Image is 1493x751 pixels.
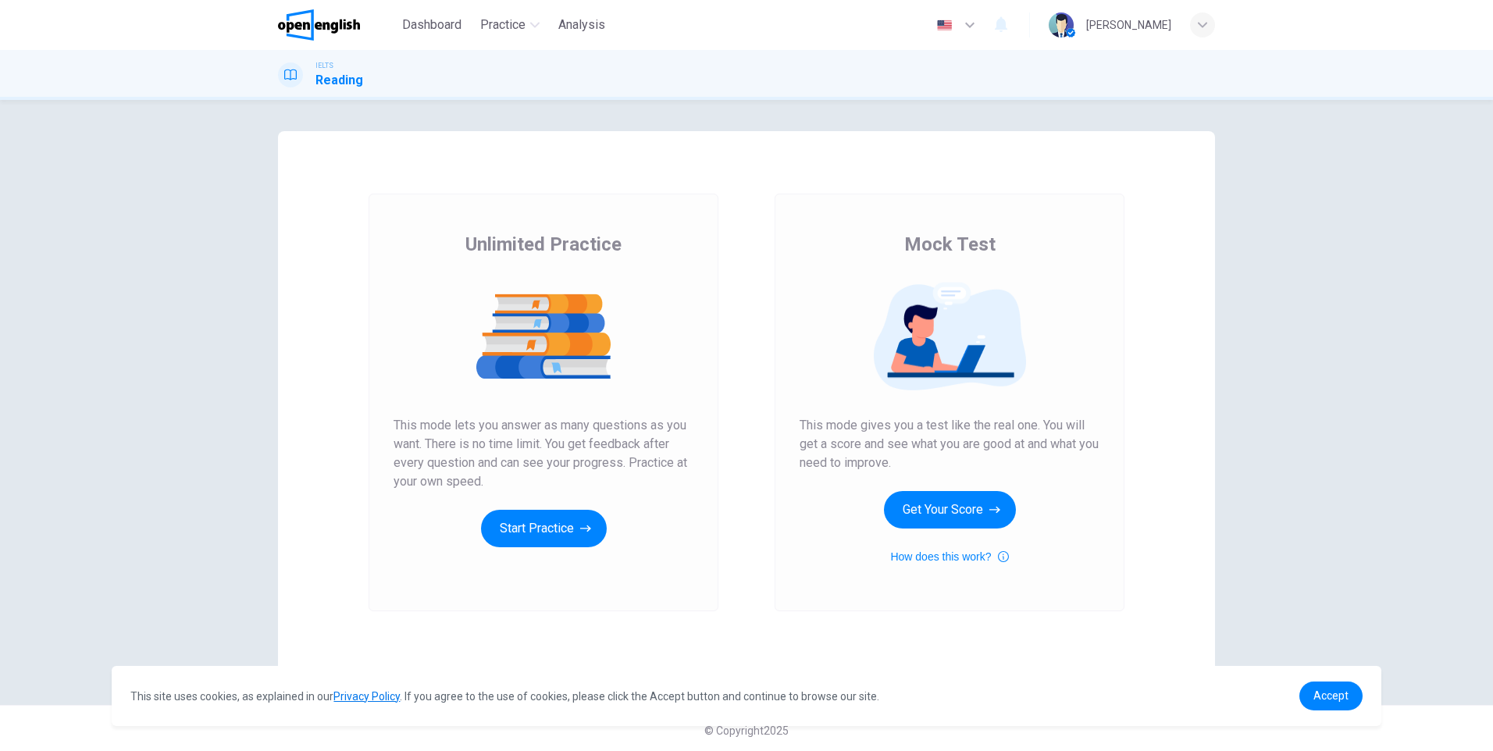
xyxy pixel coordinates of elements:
[935,20,954,31] img: en
[1049,12,1074,37] img: Profile picture
[1299,682,1363,710] a: dismiss cookie message
[890,547,1008,566] button: How does this work?
[474,11,546,39] button: Practice
[278,9,396,41] a: OpenEnglish logo
[480,16,526,34] span: Practice
[112,666,1381,726] div: cookieconsent
[800,416,1099,472] span: This mode gives you a test like the real one. You will get a score and see what you are good at a...
[333,690,400,703] a: Privacy Policy
[558,16,605,34] span: Analysis
[904,232,996,257] span: Mock Test
[402,16,461,34] span: Dashboard
[278,9,360,41] img: OpenEnglish logo
[481,510,607,547] button: Start Practice
[315,60,333,71] span: IELTS
[315,71,363,90] h1: Reading
[704,724,789,737] span: © Copyright 2025
[552,11,611,39] button: Analysis
[394,416,693,491] span: This mode lets you answer as many questions as you want. There is no time limit. You get feedback...
[465,232,622,257] span: Unlimited Practice
[884,491,1016,529] button: Get Your Score
[1313,689,1349,702] span: Accept
[1086,16,1171,34] div: [PERSON_NAME]
[130,690,879,703] span: This site uses cookies, as explained in our . If you agree to the use of cookies, please click th...
[396,11,468,39] button: Dashboard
